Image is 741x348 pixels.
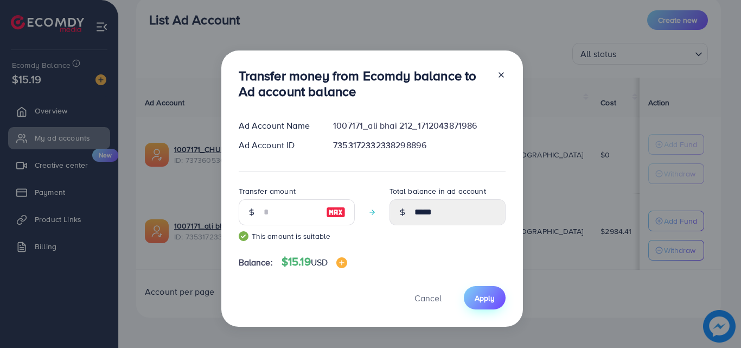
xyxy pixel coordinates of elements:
[239,68,488,99] h3: Transfer money from Ecomdy balance to Ad account balance
[239,186,296,197] label: Transfer amount
[326,206,346,219] img: image
[414,292,442,304] span: Cancel
[282,255,347,269] h4: $15.19
[401,286,455,309] button: Cancel
[239,231,248,241] img: guide
[324,119,514,132] div: 1007171_ali bhai 212_1712043871986
[230,139,325,151] div: Ad Account ID
[475,293,495,303] span: Apply
[311,256,328,268] span: USD
[239,231,355,242] small: This amount is suitable
[239,256,273,269] span: Balance:
[389,186,486,197] label: Total balance in ad account
[324,139,514,151] div: 7353172332338298896
[230,119,325,132] div: Ad Account Name
[464,286,506,309] button: Apply
[336,257,347,268] img: image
